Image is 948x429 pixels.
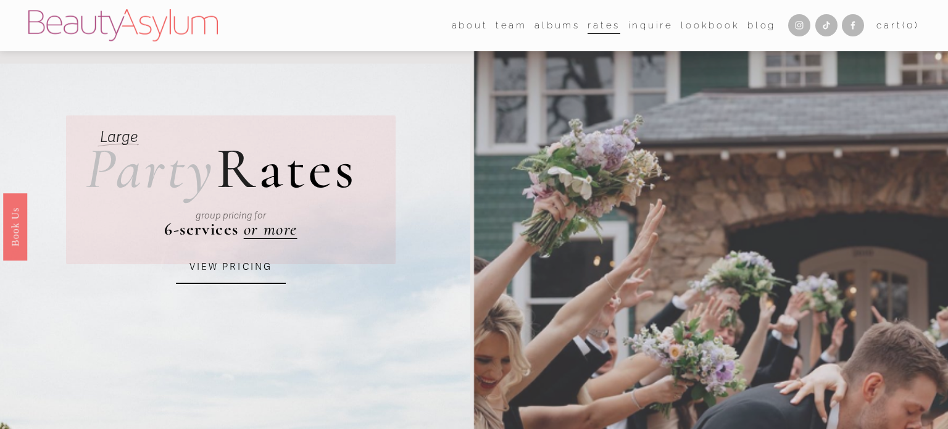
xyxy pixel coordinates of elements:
[907,20,915,31] span: 0
[534,16,580,35] a: albums
[100,128,138,146] em: Large
[452,17,488,34] span: about
[3,193,27,260] a: Book Us
[842,14,864,36] a: Facebook
[628,16,674,35] a: Inquire
[902,20,920,31] span: ( )
[788,14,810,36] a: Instagram
[216,134,259,204] span: R
[196,210,266,221] em: group pricing for
[496,16,527,35] a: folder dropdown
[176,251,286,284] a: VIEW PRICING
[452,16,488,35] a: folder dropdown
[588,16,620,35] a: Rates
[876,17,920,34] a: 0 items in cart
[28,9,218,41] img: Beauty Asylum | Bridal Hair &amp; Makeup Charlotte &amp; Atlanta
[86,140,357,198] h2: ates
[86,134,216,204] em: Party
[496,17,527,34] span: team
[815,14,838,36] a: TikTok
[747,16,776,35] a: Blog
[681,16,739,35] a: Lookbook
